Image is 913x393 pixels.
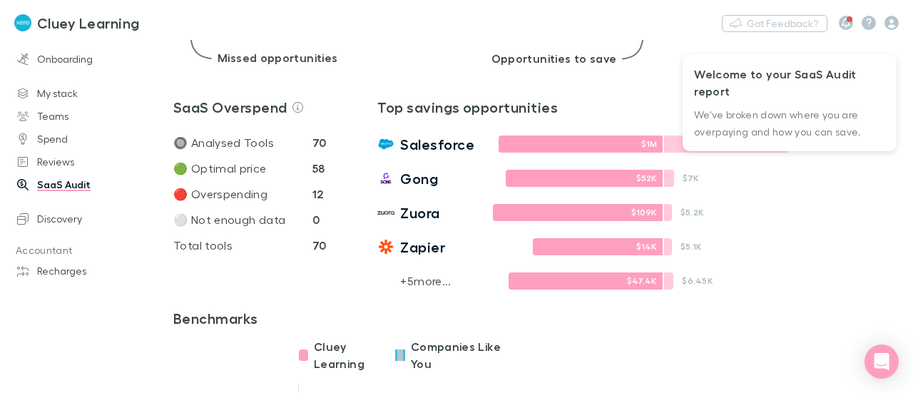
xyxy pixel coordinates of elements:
span: Salesforce [400,136,474,153]
a: Benchmarks [173,310,502,327]
a: Cluey Learning [6,6,148,40]
div: $47.4K [509,272,663,290]
a: Salesforce [377,136,484,153]
p: Opportunities to save [491,54,617,64]
strong: Cluey Learning [314,340,364,371]
div: $52K [506,170,663,187]
strong: 0 [312,213,320,227]
a: Top savings opportunities [377,98,655,116]
p: 🔴 Overspending [173,185,312,203]
strong: 70 [312,136,327,150]
p: 🔘 Analysed Tools [173,134,312,151]
img: Zapier's Logo [377,238,394,255]
a: Recharges [3,260,181,282]
div: $109K [493,204,663,221]
h3: Cluey Learning [37,14,139,31]
div: Open Intercom Messenger [864,344,899,379]
strong: 70 [312,238,327,252]
a: My stack [3,82,181,105]
p: Missed opportunities [218,53,337,63]
a: Spend [3,128,181,150]
img: Zuora's Logo [377,204,394,221]
a: Teams [3,105,181,128]
p: ⚪ Not enough data [173,211,312,228]
a: Reviews [3,150,181,173]
strong: Welcome to your SaaS Audit report [694,67,857,98]
img: Left arrow [185,29,212,63]
strong: Companies Like You [411,340,501,371]
p: Total tools [173,237,312,254]
img: Gong's Logo [377,170,394,187]
img: Cluey Learning's Logo [14,14,31,31]
span: Zuora [400,204,439,221]
p: Accountant [3,242,181,260]
p: + 5 more... [400,272,451,290]
div: $1M [499,136,663,153]
h3: SaaS Overspend [173,98,337,116]
img: Right arrow [622,29,649,64]
a: Discovery [3,208,181,230]
a: Onboarding [3,48,181,71]
p: 🟢 Optimal price [173,160,312,177]
span: We've broken down where you are overpaying and how you can save. [694,108,860,138]
a: SaaS Audit [3,173,181,196]
span: Zapier [400,238,445,255]
img: Salesforce's Logo [377,136,394,153]
strong: 12 [312,187,324,201]
strong: 58 [312,161,325,175]
div: $14K [533,238,663,255]
a: Gong [377,170,484,187]
a: Zuora [377,204,484,221]
button: Got Feedback? [722,15,827,32]
span: Gong [400,170,438,187]
a: Zapier [377,238,484,255]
